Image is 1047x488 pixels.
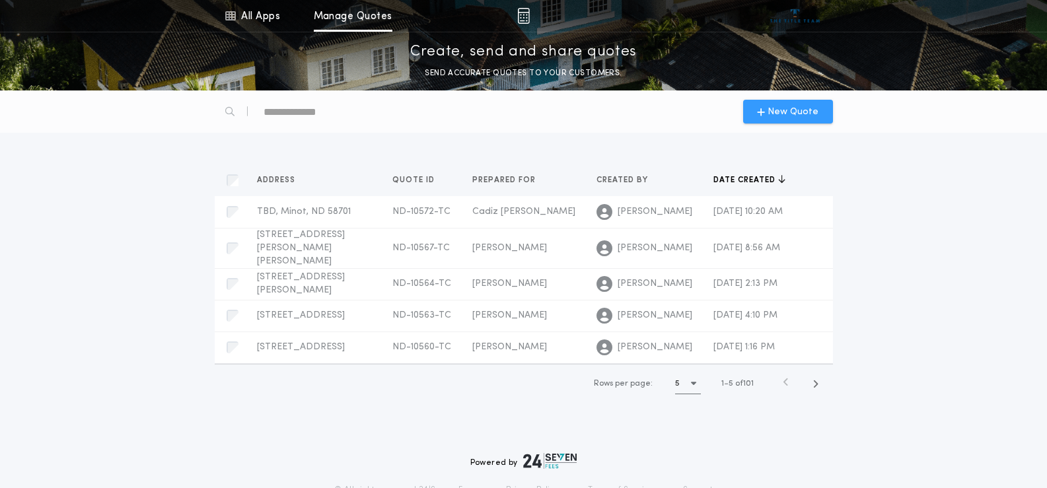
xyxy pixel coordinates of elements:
[523,453,577,469] img: logo
[596,175,651,186] span: Created by
[596,174,658,187] button: Created by
[257,175,298,186] span: Address
[392,175,437,186] span: Quote ID
[594,380,653,388] span: Rows per page:
[713,243,780,253] span: [DATE] 8:56 AM
[618,205,692,219] span: [PERSON_NAME]
[618,277,692,291] span: [PERSON_NAME]
[392,279,451,289] span: ND-10564-TC
[472,310,547,320] span: [PERSON_NAME]
[743,100,833,123] button: New Quote
[472,175,538,186] span: Prepared for
[768,105,818,119] span: New Quote
[729,380,733,388] span: 5
[425,67,622,80] p: SEND ACCURATE QUOTES TO YOUR CUSTOMERS.
[517,8,530,24] img: img
[618,341,692,354] span: [PERSON_NAME]
[470,453,577,469] div: Powered by
[713,342,775,352] span: [DATE] 1:16 PM
[618,242,692,255] span: [PERSON_NAME]
[392,310,451,320] span: ND-10563-TC
[675,377,680,390] h1: 5
[675,373,701,394] button: 5
[472,243,547,253] span: [PERSON_NAME]
[713,174,785,187] button: Date created
[392,207,451,217] span: ND-10572-TC
[392,342,451,352] span: ND-10560-TC
[257,230,345,266] span: [STREET_ADDRESS][PERSON_NAME][PERSON_NAME]
[713,207,783,217] span: [DATE] 10:20 AM
[713,310,777,320] span: [DATE] 4:10 PM
[735,378,754,390] span: of 101
[257,342,345,352] span: [STREET_ADDRESS]
[472,279,547,289] span: [PERSON_NAME]
[392,174,445,187] button: Quote ID
[618,309,692,322] span: [PERSON_NAME]
[713,175,778,186] span: Date created
[257,272,345,295] span: [STREET_ADDRESS][PERSON_NAME]
[257,310,345,320] span: [STREET_ADDRESS]
[713,279,777,289] span: [DATE] 2:13 PM
[721,380,724,388] span: 1
[472,207,575,217] span: Cadiz [PERSON_NAME]
[392,243,450,253] span: ND-10567-TC
[257,207,351,217] span: TBD, Minot, ND 58701
[257,174,305,187] button: Address
[410,42,637,63] p: Create, send and share quotes
[770,9,820,22] img: vs-icon
[472,342,547,352] span: [PERSON_NAME]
